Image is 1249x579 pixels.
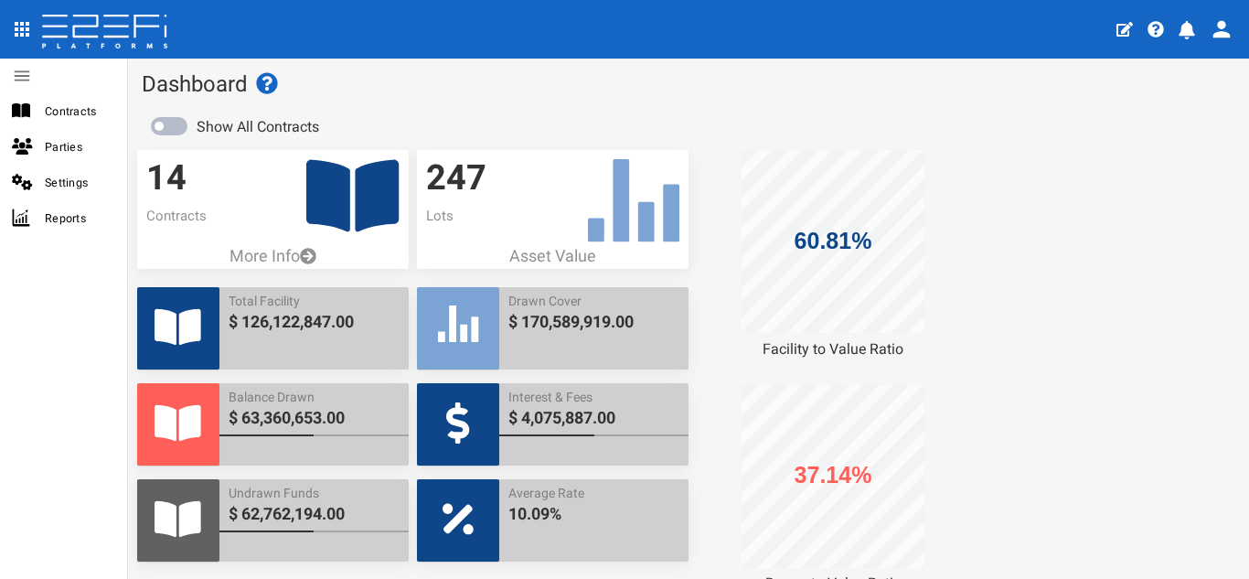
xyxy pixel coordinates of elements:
[229,502,400,526] span: $ 62,762,194.00
[417,244,689,268] p: Asset Value
[146,207,400,226] p: Contracts
[45,136,112,157] span: Parties
[229,406,400,430] span: $ 63,360,653.00
[508,292,679,310] span: Drawn Cover
[229,310,400,334] span: $ 126,122,847.00
[137,244,409,268] a: More Info
[508,502,679,526] span: 10.09%
[197,117,319,138] label: Show All Contracts
[426,159,679,198] h3: 247
[45,208,112,229] span: Reports
[45,101,112,122] span: Contracts
[698,339,969,360] div: Facility to Value Ratio
[146,159,400,198] h3: 14
[229,292,400,310] span: Total Facility
[508,484,679,502] span: Average Rate
[229,388,400,406] span: Balance Drawn
[508,310,679,334] span: $ 170,589,919.00
[229,484,400,502] span: Undrawn Funds
[508,406,679,430] span: $ 4,075,887.00
[45,172,112,193] span: Settings
[508,388,679,406] span: Interest & Fees
[142,72,1235,96] h1: Dashboard
[426,207,679,226] p: Lots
